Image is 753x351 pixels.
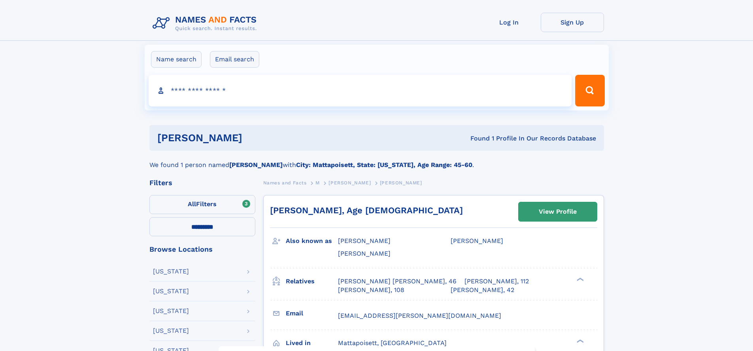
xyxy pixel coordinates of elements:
div: ❯ [575,277,584,282]
a: [PERSON_NAME], Age [DEMOGRAPHIC_DATA] [270,205,463,215]
h1: [PERSON_NAME] [157,133,357,143]
div: [US_STATE] [153,288,189,294]
span: [PERSON_NAME] [380,180,422,186]
div: Browse Locations [149,246,255,253]
span: [PERSON_NAME] [451,237,503,245]
span: [PERSON_NAME] [338,250,391,257]
label: Name search [151,51,202,68]
h3: Also known as [286,234,338,248]
div: We found 1 person named with . [149,151,604,170]
a: Log In [477,13,541,32]
input: search input [149,75,572,106]
h3: Lived in [286,336,338,350]
a: M [315,178,320,188]
a: [PERSON_NAME] [328,178,371,188]
div: View Profile [539,203,577,221]
div: [US_STATE] [153,308,189,314]
a: [PERSON_NAME], 108 [338,286,404,294]
a: [PERSON_NAME], 112 [464,277,529,286]
span: M [315,180,320,186]
img: Logo Names and Facts [149,13,263,34]
a: View Profile [519,202,597,221]
h3: Email [286,307,338,320]
div: [US_STATE] [153,328,189,334]
div: Found 1 Profile In Our Records Database [356,134,596,143]
span: [PERSON_NAME] [328,180,371,186]
label: Filters [149,195,255,214]
div: ❯ [575,338,584,343]
div: [US_STATE] [153,268,189,275]
span: All [188,200,196,208]
button: Search Button [575,75,604,106]
span: Mattapoisett, [GEOGRAPHIC_DATA] [338,339,447,347]
label: Email search [210,51,259,68]
a: [PERSON_NAME], 42 [451,286,514,294]
span: [EMAIL_ADDRESS][PERSON_NAME][DOMAIN_NAME] [338,312,501,319]
a: Sign Up [541,13,604,32]
b: City: Mattapoisett, State: [US_STATE], Age Range: 45-60 [296,161,472,169]
b: [PERSON_NAME] [229,161,283,169]
a: [PERSON_NAME] [PERSON_NAME], 46 [338,277,457,286]
div: Filters [149,179,255,186]
h3: Relatives [286,275,338,288]
a: Names and Facts [263,178,307,188]
span: [PERSON_NAME] [338,237,391,245]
